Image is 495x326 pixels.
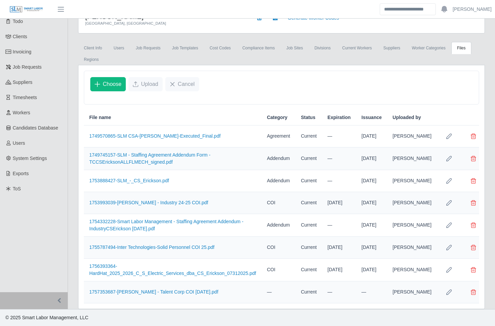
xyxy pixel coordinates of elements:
span: Expiration [328,114,351,121]
td: Current [296,147,322,170]
a: 1755787494-Inter Technologies-Solid Personnel COI 25.pdf [89,245,214,250]
span: Exports [13,171,29,176]
a: 1756393364-HardHat_2025_2026_C_S_Electric_Services_dba_CS_Erickson_07312025.pdf [89,263,256,276]
input: Search [380,3,436,15]
td: [PERSON_NAME] [387,237,437,259]
button: Delete file [467,263,480,277]
td: — [322,147,356,170]
a: 1757353687-[PERSON_NAME] - Talent Corp COI [DATE].pdf [89,289,218,295]
a: Job Templates [166,42,204,54]
a: 1749745157-SLM - Staffing Agreement Addendum Form - TCCSEricksonALLFLMECH_signed.pdf [89,152,211,165]
a: Divisions [309,42,336,54]
td: COI [261,192,295,214]
a: job sites [281,42,309,54]
a: Users [108,42,130,54]
a: 1749570865-SLM CSA-[PERSON_NAME]-Executed_Final.pdf [89,133,220,139]
td: — [322,214,356,237]
button: Delete file [467,241,480,254]
button: Upload [128,77,163,91]
td: [DATE] [356,192,387,214]
td: Current [296,170,322,192]
td: [DATE] [356,259,387,281]
td: [PERSON_NAME] [387,147,437,170]
td: [DATE] [322,237,356,259]
a: 1754332228-Smart Labor Management - Staffing Agreement Addendum - IndustryCSErickson [DATE].pdf [89,219,243,231]
td: Addendum [261,170,295,192]
span: Category [267,114,287,121]
button: Row Edit [442,130,456,143]
span: Choose [103,80,121,88]
a: Client Info [78,42,108,54]
button: Delete file [467,285,480,299]
button: Delete file [467,218,480,232]
td: [DATE] [322,259,356,281]
span: Workers [13,110,30,115]
button: Row Edit [442,241,456,254]
td: COI [261,237,295,259]
span: ToS [13,186,21,191]
a: Job Requests [130,42,166,54]
a: Current Workers [336,42,378,54]
td: [DATE] [356,147,387,170]
button: Row Edit [442,263,456,277]
td: [DATE] [356,237,387,259]
span: Candidates Database [13,125,58,131]
td: COI [261,259,295,281]
td: Current [296,214,322,237]
td: Current [296,281,322,303]
button: Delete file [467,174,480,188]
td: [DATE] [356,170,387,192]
button: Delete file [467,152,480,165]
td: — [322,125,356,147]
img: SLM Logo [9,6,43,13]
td: [PERSON_NAME] [387,170,437,192]
span: Cancel [178,80,195,88]
span: Todo [13,19,23,24]
td: [DATE] [356,125,387,147]
td: [PERSON_NAME] [387,192,437,214]
td: [PERSON_NAME] [387,125,437,147]
td: Current [296,192,322,214]
button: Row Edit [442,196,456,210]
td: — [322,281,356,303]
a: Regions [78,53,104,66]
span: Suppliers [13,79,32,85]
span: © 2025 Smart Labor Management, LLC [5,315,88,320]
td: — [356,281,387,303]
button: Cancel [165,77,199,91]
td: Agreement [261,125,295,147]
td: Current [296,125,322,147]
a: 1753888427-SLM_-_CS_Erickson.pdf [89,178,169,183]
span: Issuance [361,114,382,121]
td: Addendum [261,214,295,237]
td: — [322,170,356,192]
td: Current [296,259,322,281]
a: 1753993039-[PERSON_NAME] - Industry 24-25 COI.pdf [89,200,208,205]
td: [DATE] [322,192,356,214]
a: cost codes [204,42,237,54]
span: Uploaded by [393,114,421,121]
td: — [261,281,295,303]
span: Clients [13,34,27,39]
span: File name [89,114,111,121]
span: Upload [141,80,158,88]
span: Timesheets [13,95,37,100]
button: Row Edit [442,285,456,299]
a: Files [451,42,471,54]
div: [GEOGRAPHIC_DATA], [GEOGRAPHIC_DATA] [85,21,243,26]
a: Worker Categories [406,42,451,54]
button: Delete file [467,196,480,210]
td: Current [296,237,322,259]
span: Job Requests [13,64,42,70]
a: Suppliers [378,42,406,54]
button: Row Edit [442,218,456,232]
a: Compliance Items [237,42,281,54]
td: [PERSON_NAME] [387,281,437,303]
button: Row Edit [442,152,456,165]
td: [PERSON_NAME] [387,214,437,237]
button: Choose [90,77,126,91]
span: System Settings [13,156,47,161]
a: [PERSON_NAME] [453,6,492,13]
button: Delete file [467,130,480,143]
button: Row Edit [442,174,456,188]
